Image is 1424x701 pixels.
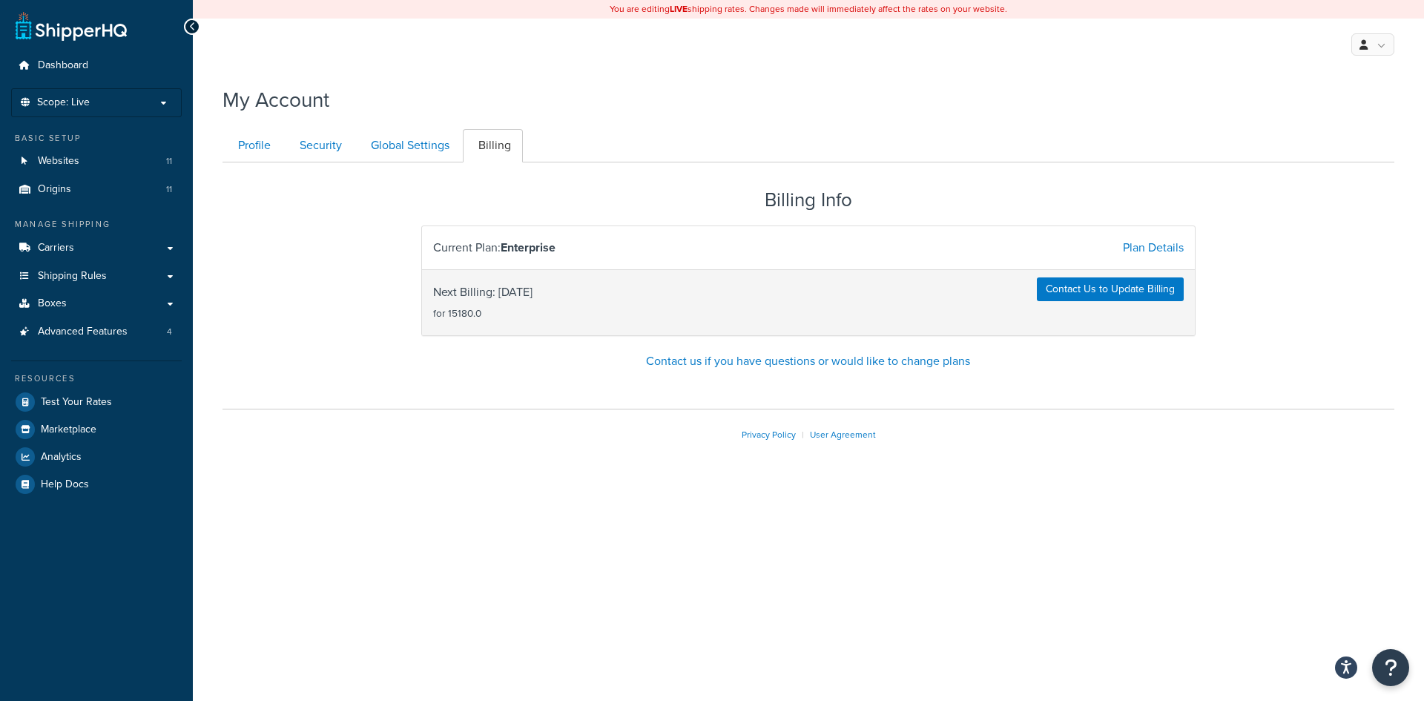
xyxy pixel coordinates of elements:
span: Carriers [38,242,74,254]
a: Profile [222,129,283,162]
a: Privacy Policy [742,428,796,441]
a: Websites 11 [11,148,182,175]
a: Dashboard [11,52,182,79]
a: Test Your Rates [11,389,182,415]
span: Websites [38,155,79,168]
a: Global Settings [355,129,461,162]
span: 11 [166,155,172,168]
span: Analytics [41,451,82,464]
a: Security [284,129,354,162]
span: | [802,428,804,441]
a: Plan Details [1123,239,1184,256]
a: Contact Us to Update Billing [1037,277,1184,301]
div: Manage Shipping [11,218,182,231]
h1: My Account [222,85,329,114]
a: Marketplace [11,416,182,443]
a: Shipping Rules [11,263,182,290]
a: Contact us if you have questions or would like to change plans [646,352,970,369]
b: LIVE [670,2,688,16]
span: Next Billing: [DATE] [433,282,533,323]
a: Advanced Features 4 [11,318,182,346]
li: Advanced Features [11,318,182,346]
span: Help Docs [41,478,89,491]
a: Help Docs [11,471,182,498]
small: for 15180.0 [433,306,481,320]
li: Origins [11,176,182,203]
h2: Billing Info [421,189,1195,211]
span: 11 [166,183,172,196]
a: Carriers [11,234,182,262]
span: Shipping Rules [38,270,107,283]
span: 4 [167,326,172,338]
a: Billing [463,129,523,162]
span: Origins [38,183,71,196]
span: Dashboard [38,59,88,72]
span: Test Your Rates [41,396,112,409]
div: Basic Setup [11,132,182,145]
span: Advanced Features [38,326,128,338]
span: Boxes [38,297,67,310]
strong: Enterprise [501,239,556,256]
div: Current Plan: [422,237,808,258]
a: Analytics [11,444,182,470]
a: Origins 11 [11,176,182,203]
a: User Agreement [810,428,876,441]
span: Scope: Live [37,96,90,109]
div: Resources [11,372,182,385]
a: Boxes [11,290,182,317]
li: Websites [11,148,182,175]
span: Marketplace [41,424,96,436]
a: ShipperHQ Home [16,11,127,41]
button: Open Resource Center [1372,649,1409,686]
